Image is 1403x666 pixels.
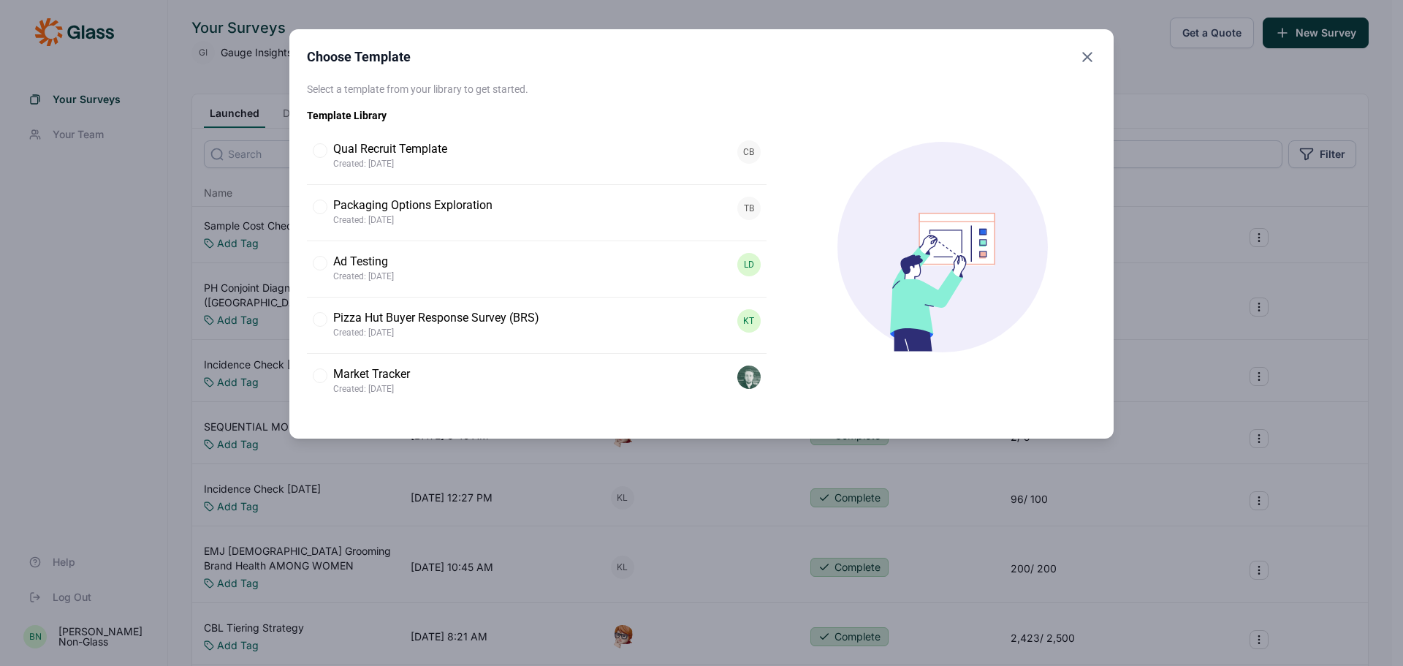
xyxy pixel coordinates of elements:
[737,253,761,276] div: LD
[1079,47,1096,67] button: Close
[333,140,447,158] p: Qual Recruit Template
[333,309,539,327] p: Pizza Hut Buyer Response Survey (BRS)
[333,383,410,395] p: Created: [DATE]
[333,214,493,226] p: Created: [DATE]
[307,82,1096,97] p: Select a template from your library to get started.
[737,366,761,389] img: b7pv4stizgzfqbhznjmj.png
[737,309,761,333] div: KT
[333,253,394,270] p: Ad Testing
[333,327,539,338] p: Created: [DATE]
[333,270,394,282] p: Created: [DATE]
[307,108,767,123] h1: Template Library
[307,47,411,67] h2: Choose Template
[333,366,410,383] p: Market Tracker
[333,197,493,214] p: Packaging Options Exploration
[737,197,761,220] div: TB
[333,158,447,170] p: Created: [DATE]
[737,140,761,164] div: CB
